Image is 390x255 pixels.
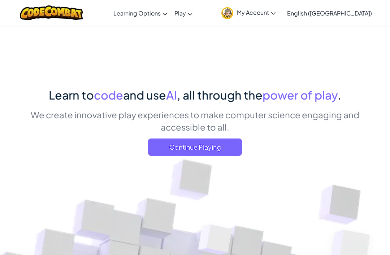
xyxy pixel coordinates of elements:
[177,88,263,102] span: , all through the
[49,88,94,102] span: Learn to
[25,109,365,133] p: We create innovative play experiences to make computer science engaging and accessible to all.
[113,9,161,17] span: Learning Options
[20,5,83,20] img: CodeCombat logo
[237,9,276,16] span: My Account
[218,1,279,24] a: My Account
[338,88,341,102] span: .
[263,88,338,102] span: power of play
[283,3,376,23] a: English ([GEOGRAPHIC_DATA])
[171,3,196,23] a: Play
[221,7,233,19] img: avatar
[94,88,123,102] span: code
[123,88,166,102] span: and use
[148,139,242,156] a: Continue Playing
[174,9,186,17] span: Play
[166,88,177,102] span: AI
[287,9,372,17] span: English ([GEOGRAPHIC_DATA])
[110,3,171,23] a: Learning Options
